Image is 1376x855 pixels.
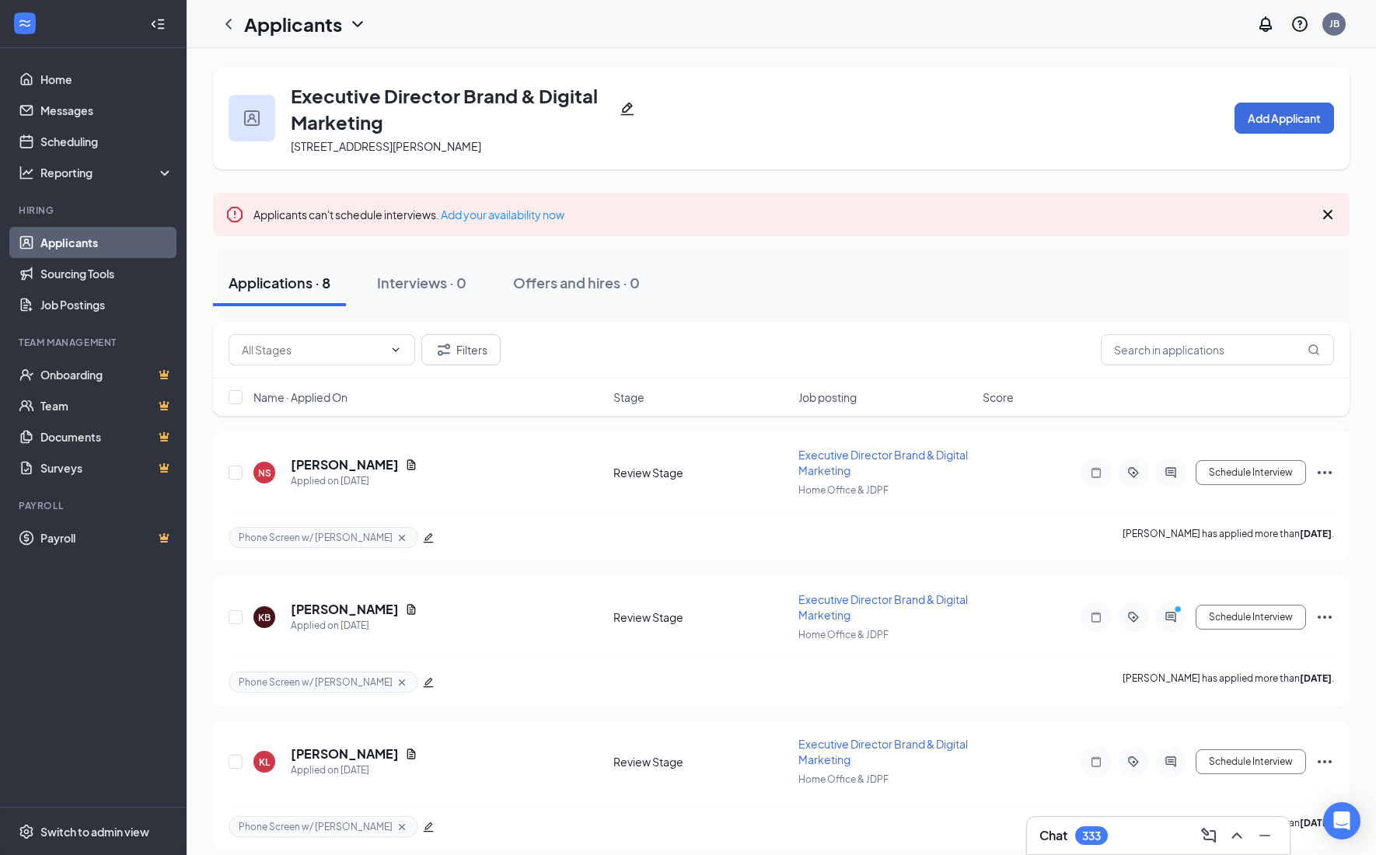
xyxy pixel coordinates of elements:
[17,16,33,31] svg: WorkstreamLogo
[1300,528,1332,539] b: [DATE]
[1087,756,1105,768] svg: Note
[1300,672,1332,684] b: [DATE]
[40,258,173,289] a: Sourcing Tools
[1087,466,1105,479] svg: Note
[396,532,408,544] svg: Cross
[1124,466,1143,479] svg: ActiveTag
[40,359,173,390] a: OnboardingCrown
[1171,605,1189,617] svg: PrimaryDot
[1161,466,1180,479] svg: ActiveChat
[613,465,789,480] div: Review Stage
[348,15,367,33] svg: ChevronDown
[40,165,174,180] div: Reporting
[1196,605,1306,630] button: Schedule Interview
[435,340,453,359] svg: Filter
[396,821,408,833] svg: Cross
[19,204,170,217] div: Hiring
[1315,752,1334,771] svg: Ellipses
[1329,17,1339,30] div: JB
[798,773,889,785] span: Home Office & JDPF
[421,334,501,365] button: Filter Filters
[19,336,170,349] div: Team Management
[1196,823,1221,848] button: ComposeMessage
[40,390,173,421] a: TeamCrown
[1123,527,1334,548] p: [PERSON_NAME] has applied more than .
[239,820,393,833] span: Phone Screen w/ [PERSON_NAME]
[291,745,399,763] h5: [PERSON_NAME]
[291,601,399,618] h5: [PERSON_NAME]
[239,531,393,544] span: Phone Screen w/ [PERSON_NAME]
[244,110,260,126] img: user icon
[291,763,417,778] div: Applied on [DATE]
[40,522,173,553] a: PayrollCrown
[1196,749,1306,774] button: Schedule Interview
[150,16,166,32] svg: Collapse
[983,389,1014,405] span: Score
[1161,756,1180,768] svg: ActiveChat
[19,499,170,512] div: Payroll
[1200,826,1218,845] svg: ComposeMessage
[291,618,417,633] div: Applied on [DATE]
[441,208,564,222] a: Add your availability now
[1256,15,1275,33] svg: Notifications
[40,126,173,157] a: Scheduling
[1228,826,1246,845] svg: ChevronUp
[1101,334,1334,365] input: Search in applications
[244,11,342,37] h1: Applicants
[405,603,417,616] svg: Document
[40,64,173,95] a: Home
[258,611,271,624] div: KB
[253,389,347,405] span: Name · Applied On
[1315,463,1334,482] svg: Ellipses
[798,389,857,405] span: Job posting
[1082,829,1101,843] div: 333
[1308,344,1320,356] svg: MagnifyingGlass
[259,756,270,769] div: KL
[1123,672,1334,693] p: [PERSON_NAME] has applied more than .
[423,532,434,543] span: edit
[1124,756,1143,768] svg: ActiveTag
[1124,611,1143,623] svg: ActiveTag
[258,466,271,480] div: NS
[40,824,149,839] div: Switch to admin view
[513,273,640,292] div: Offers and hires · 0
[613,754,789,769] div: Review Stage
[1256,826,1274,845] svg: Minimize
[291,82,613,135] h3: Executive Director Brand & Digital Marketing
[396,676,408,689] svg: Cross
[40,452,173,483] a: SurveysCrown
[291,456,399,473] h5: [PERSON_NAME]
[1039,827,1067,844] h3: Chat
[613,609,789,625] div: Review Stage
[1161,611,1180,623] svg: ActiveChat
[389,344,402,356] svg: ChevronDown
[40,227,173,258] a: Applicants
[620,101,635,117] svg: Pencil
[291,139,481,153] span: [STREET_ADDRESS][PERSON_NAME]
[798,737,968,766] span: Executive Director Brand & Digital Marketing
[219,15,238,33] svg: ChevronLeft
[40,421,173,452] a: DocumentsCrown
[1087,611,1105,623] svg: Note
[253,208,564,222] span: Applicants can't schedule interviews.
[377,273,466,292] div: Interviews · 0
[798,448,968,477] span: Executive Director Brand & Digital Marketing
[423,822,434,832] span: edit
[405,748,417,760] svg: Document
[798,629,889,640] span: Home Office & JDPF
[19,824,34,839] svg: Settings
[19,165,34,180] svg: Analysis
[291,473,417,489] div: Applied on [DATE]
[1315,608,1334,626] svg: Ellipses
[423,677,434,688] span: edit
[405,459,417,471] svg: Document
[1196,460,1306,485] button: Schedule Interview
[1290,15,1309,33] svg: QuestionInfo
[229,273,330,292] div: Applications · 8
[1323,802,1360,839] div: Open Intercom Messenger
[613,389,644,405] span: Stage
[798,592,968,622] span: Executive Director Brand & Digital Marketing
[1318,205,1337,224] svg: Cross
[225,205,244,224] svg: Error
